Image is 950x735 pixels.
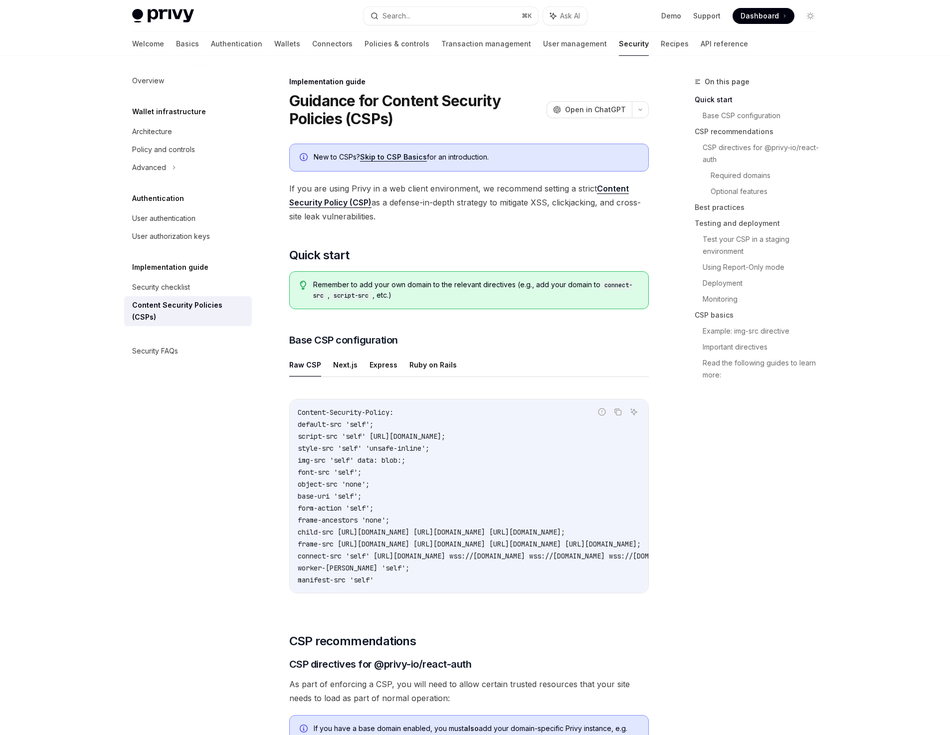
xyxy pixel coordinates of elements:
[132,9,194,23] img: light logo
[300,725,310,735] svg: Info
[711,184,826,199] a: Optional features
[360,153,427,162] a: Skip to CSP Basics
[741,11,779,21] span: Dashboard
[124,141,252,159] a: Policy and controls
[289,657,472,671] span: CSP directives for @privy-io/react-auth
[289,677,649,705] span: As part of enforcing a CSP, you will need to allow certain trusted resources that your site needs...
[693,11,721,21] a: Support
[289,247,349,263] span: Quick start
[298,540,641,549] span: frame-src [URL][DOMAIN_NAME] [URL][DOMAIN_NAME] [URL][DOMAIN_NAME] [URL][DOMAIN_NAME];
[132,162,166,174] div: Advanced
[802,8,818,24] button: Toggle dark mode
[611,405,624,418] button: Copy the contents from the code block
[298,575,374,584] span: manifest-src 'self'
[695,215,826,231] a: Testing and deployment
[547,101,632,118] button: Open in ChatGPT
[300,281,307,290] svg: Tip
[661,11,681,21] a: Demo
[298,516,389,525] span: frame-ancestors 'none';
[703,108,826,124] a: Base CSP configuration
[312,32,353,56] a: Connectors
[124,227,252,245] a: User authorization keys
[701,32,748,56] a: API reference
[560,11,580,21] span: Ask AI
[330,291,373,301] code: script-src
[298,492,362,501] span: base-uri 'self';
[370,353,397,376] button: Express
[274,32,300,56] a: Wallets
[132,75,164,87] div: Overview
[298,563,409,572] span: worker-[PERSON_NAME] 'self';
[124,342,252,360] a: Security FAQs
[695,199,826,215] a: Best practices
[661,32,689,56] a: Recipes
[132,299,246,323] div: Content Security Policies (CSPs)
[703,339,826,355] a: Important directives
[298,420,374,429] span: default-src 'self';
[289,353,321,376] button: Raw CSP
[289,92,543,128] h1: Guidance for Content Security Policies (CSPs)
[298,551,860,560] span: connect-src 'self' [URL][DOMAIN_NAME] wss://[DOMAIN_NAME] wss://[DOMAIN_NAME] wss://[DOMAIN_NAME]...
[733,8,794,24] a: Dashboard
[703,259,826,275] a: Using Report-Only mode
[289,77,649,87] div: Implementation guide
[298,408,393,417] span: Content-Security-Policy:
[703,275,826,291] a: Deployment
[333,353,358,376] button: Next.js
[364,7,538,25] button: Search...⌘K
[703,140,826,168] a: CSP directives for @privy-io/react-auth
[124,296,252,326] a: Content Security Policies (CSPs)
[711,168,826,184] a: Required domains
[703,291,826,307] a: Monitoring
[176,32,199,56] a: Basics
[300,153,310,163] svg: Info
[313,280,632,301] code: connect-src
[543,7,587,25] button: Ask AI
[132,345,178,357] div: Security FAQs
[132,261,208,273] h5: Implementation guide
[409,353,457,376] button: Ruby on Rails
[441,32,531,56] a: Transaction management
[132,230,210,242] div: User authorization keys
[565,105,626,115] span: Open in ChatGPT
[298,528,565,537] span: child-src [URL][DOMAIN_NAME] [URL][DOMAIN_NAME] [URL][DOMAIN_NAME];
[705,76,750,88] span: On this page
[703,323,826,339] a: Example: img-src directive
[298,444,429,453] span: style-src 'self' 'unsafe-inline';
[595,405,608,418] button: Report incorrect code
[298,468,362,477] span: font-src 'self';
[124,209,252,227] a: User authentication
[703,231,826,259] a: Test your CSP in a staging environment
[365,32,429,56] a: Policies & controls
[695,307,826,323] a: CSP basics
[543,32,607,56] a: User management
[132,106,206,118] h5: Wallet infrastructure
[522,12,532,20] span: ⌘ K
[132,212,195,224] div: User authentication
[627,405,640,418] button: Ask AI
[132,126,172,138] div: Architecture
[132,281,190,293] div: Security checklist
[298,456,405,465] span: img-src 'self' data: blob:;
[289,333,398,347] span: Base CSP configuration
[619,32,649,56] a: Security
[298,432,445,441] span: script-src 'self' [URL][DOMAIN_NAME];
[298,504,374,513] span: form-action 'self';
[313,280,638,301] span: Remember to add your own domain to the relevant directives (e.g., add your domain to , , etc.)
[695,124,826,140] a: CSP recommendations
[132,32,164,56] a: Welcome
[211,32,262,56] a: Authentication
[464,724,479,733] strong: also
[382,10,410,22] div: Search...
[703,355,826,383] a: Read the following guides to learn more:
[289,633,416,649] span: CSP recommendations
[289,182,649,223] span: If you are using Privy in a web client environment, we recommend setting a strict as a defense-in...
[132,192,184,204] h5: Authentication
[314,152,638,163] div: New to CSPs? for an introduction.
[298,480,370,489] span: object-src 'none';
[124,72,252,90] a: Overview
[695,92,826,108] a: Quick start
[124,278,252,296] a: Security checklist
[132,144,195,156] div: Policy and controls
[124,123,252,141] a: Architecture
